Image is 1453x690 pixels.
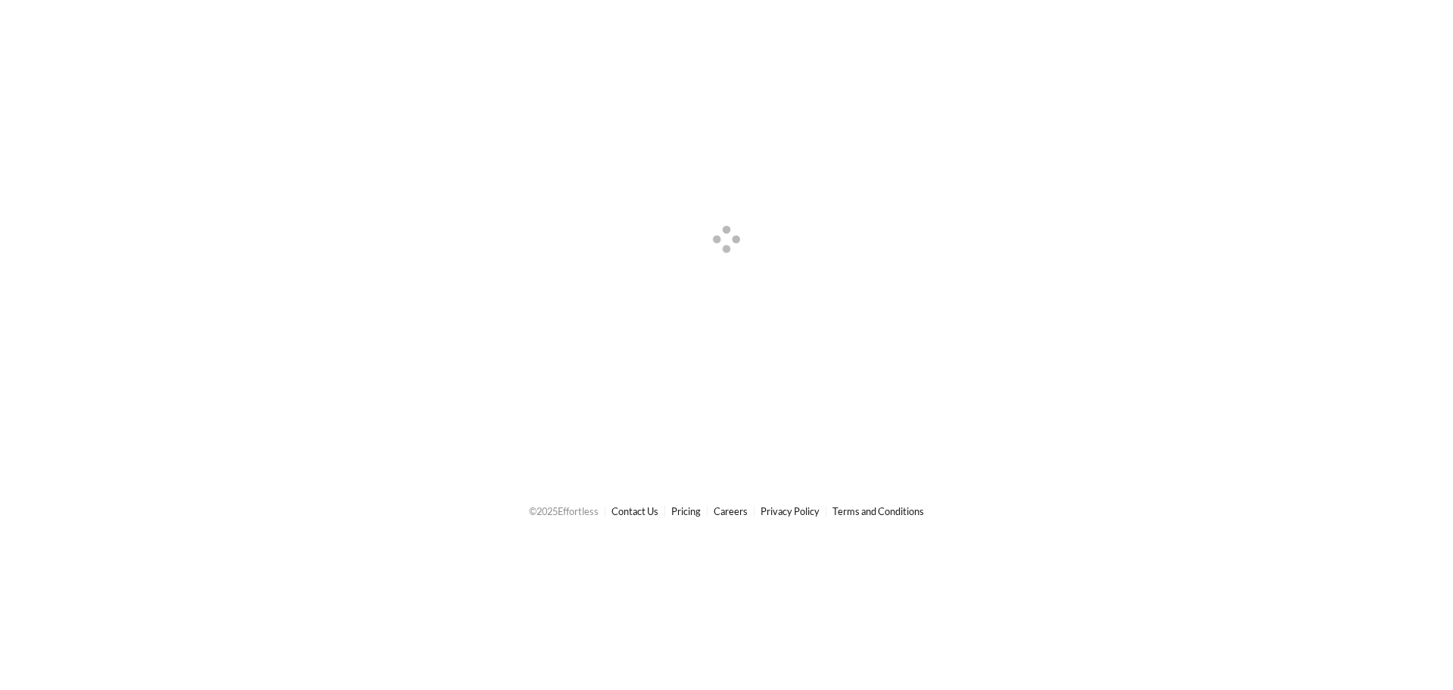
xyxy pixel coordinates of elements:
[611,505,658,517] a: Contact Us
[714,505,748,517] a: Careers
[832,505,924,517] a: Terms and Conditions
[671,505,701,517] a: Pricing
[529,505,599,517] span: © 2025 Effortless
[761,505,820,517] a: Privacy Policy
